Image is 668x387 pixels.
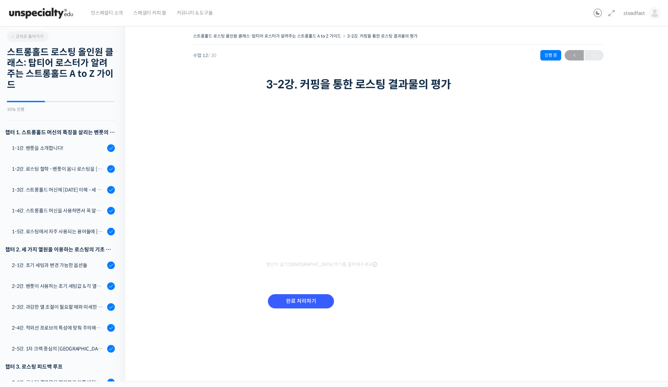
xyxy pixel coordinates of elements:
input: 완료 처리하기 [268,294,334,308]
div: 챕터 2. 세 가지 열원을 이용하는 로스팅의 기초 설계 [5,245,115,254]
div: 2-2강. 벤풋이 사용하는 초기 세팅값 & 각 열원이 하는 역할 [12,282,105,290]
span: 강의로 돌아가기 [10,34,43,39]
div: 1-2강. 로스팅 철학 - 벤풋이 옴니 로스팅을 [DATE] 않는 이유 [12,165,105,173]
a: 스트롱홀드 로스팅 올인원 클래스: 탑티어 로스터가 알려주는 스트롱홀드 A to Z 가이드 [193,33,341,39]
h3: 챕터 1. 스트롱홀드 머신의 특징을 살리는 벤풋의 로스팅 방식 [5,128,115,137]
a: 3-2강. 커핑을 통한 로스팅 결과물의 평가 [347,33,417,39]
div: 2-1강. 초기 세팅과 변경 가능한 옵션들 [12,261,105,269]
div: 1-5강. 로스팅에서 자주 사용되는 용어들에 [DATE] 이해 [12,228,105,235]
div: 2-5강. 1차 크랙 중심의 [GEOGRAPHIC_DATA]에 관하여 [12,345,105,353]
div: 챕터 3. 로스팅 피드백 루프 [5,362,115,371]
h2: 스트롱홀드 로스팅 올인원 클래스: 탑티어 로스터가 알려주는 스트롱홀드 A to Z 가이드 [7,47,115,90]
span: ← [565,51,584,60]
h1: 3-2강. 커핑을 통한 로스팅 결과물의 평가 [266,78,531,91]
div: 1-4강. 스트롱홀드 머신을 사용하면서 꼭 알고 있어야 할 유의사항 [12,207,105,215]
span: 영상이 끊기[DEMOGRAPHIC_DATA] 여기를 클릭해주세요 [266,262,377,267]
div: 2-4강. 적외선 프로브의 특성에 맞춰 주의해야 할 점들 [12,324,105,332]
a: 강의로 돌아가기 [7,31,49,42]
span: 수업 12 [193,53,216,58]
span: steadfast [623,10,645,16]
div: 1-1강. 벤풋을 소개합니다! [12,144,105,152]
span: / 30 [208,53,216,58]
div: 3-1강. 로스팅 결과물을 평가하고 이를 바탕으로 프로파일을 설계하는 방법 [12,379,105,386]
a: ←이전 [565,50,584,61]
div: 진행 중 [540,50,561,61]
div: 2-3강. 과감한 열 조절이 필요할 때와 미세한 열 조절이 필요할 때 [12,303,105,311]
div: 35% 진행 [7,107,115,112]
div: 1-3강. 스트롱홀드 머신에 [DATE] 이해 - 세 가지 열원이 만들어내는 변화 [12,186,105,194]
